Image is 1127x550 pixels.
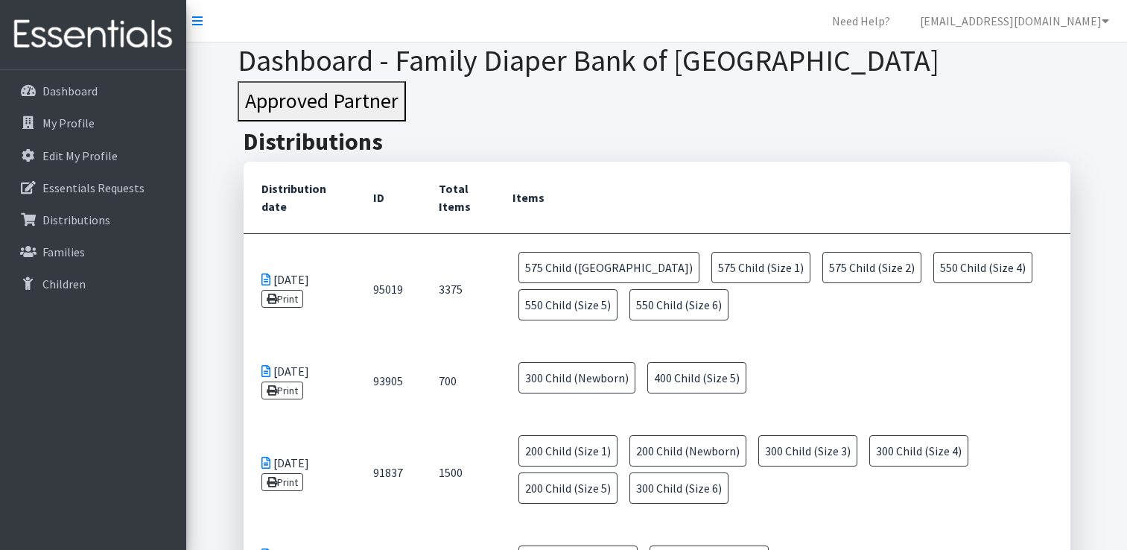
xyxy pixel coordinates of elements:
span: 550 Child (Size 5) [518,289,618,320]
a: Children [6,269,180,299]
a: Distributions [6,205,180,235]
th: Items [495,162,1070,234]
span: 575 Child (Size 2) [822,252,921,283]
th: Total Items [421,162,495,234]
td: 3375 [421,233,495,344]
a: Families [6,237,180,267]
td: [DATE] [244,344,355,417]
td: 91837 [355,417,421,528]
td: [DATE] [244,417,355,528]
span: 300 Child (Newborn) [518,362,635,393]
p: Distributions [42,212,110,227]
th: ID [355,162,421,234]
td: 95019 [355,233,421,344]
a: [EMAIL_ADDRESS][DOMAIN_NAME] [908,6,1121,36]
span: 200 Child (Size 1) [518,435,618,467]
p: Families [42,244,85,259]
a: Essentials Requests [6,173,180,203]
span: 575 Child (Size 1) [711,252,810,283]
a: My Profile [6,108,180,138]
th: Distribution date [244,162,355,234]
span: 300 Child (Size 6) [629,472,728,504]
a: Edit My Profile [6,141,180,171]
a: Need Help? [820,6,902,36]
span: 550 Child (Size 4) [933,252,1032,283]
h2: Distributions [244,127,1070,156]
span: 300 Child (Size 3) [758,435,857,467]
a: Print [261,382,304,399]
p: Children [42,276,86,291]
span: 300 Child (Size 4) [869,435,968,467]
button: Approved Partner [238,81,406,121]
span: 550 Child (Size 6) [629,289,728,320]
td: [DATE] [244,233,355,344]
td: 700 [421,344,495,417]
a: Print [261,290,304,308]
img: HumanEssentials [6,10,180,60]
span: 200 Child (Size 5) [518,472,618,504]
span: 400 Child (Size 5) [647,362,746,393]
p: My Profile [42,116,95,130]
td: 1500 [421,417,495,528]
h1: Dashboard - Family Diaper Bank of [GEOGRAPHIC_DATA] [238,42,1076,78]
a: Dashboard [6,76,180,106]
p: Edit My Profile [42,148,118,163]
span: 575 Child ([GEOGRAPHIC_DATA]) [518,252,699,283]
span: 200 Child (Newborn) [629,435,746,467]
a: Print [261,473,304,491]
td: 93905 [355,344,421,417]
p: Essentials Requests [42,180,145,195]
p: Dashboard [42,83,98,98]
